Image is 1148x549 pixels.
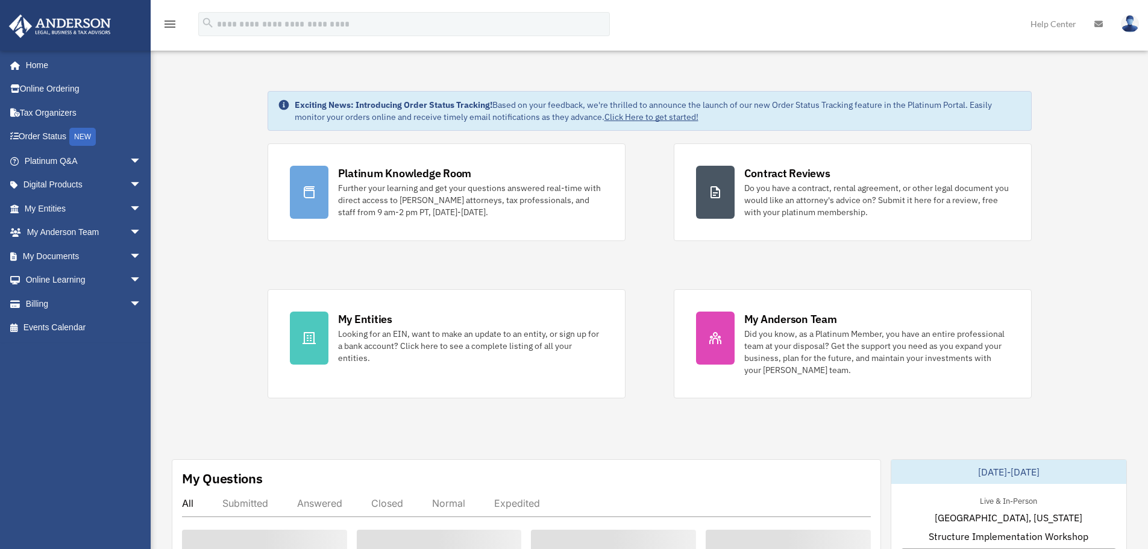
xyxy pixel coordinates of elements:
div: Answered [297,497,342,509]
span: Structure Implementation Workshop [929,529,1088,544]
div: Expedited [494,497,540,509]
div: NEW [69,128,96,146]
div: Live & In-Person [970,494,1047,506]
a: My Anderson Teamarrow_drop_down [8,221,160,245]
div: All [182,497,193,509]
img: Anderson Advisors Platinum Portal [5,14,114,38]
a: My Anderson Team Did you know, as a Platinum Member, you have an entire professional team at your... [674,289,1032,398]
span: arrow_drop_down [130,173,154,198]
i: menu [163,17,177,31]
a: Platinum Knowledge Room Further your learning and get your questions answered real-time with dire... [268,143,626,241]
span: [GEOGRAPHIC_DATA], [US_STATE] [935,510,1082,525]
img: User Pic [1121,15,1139,33]
a: Order StatusNEW [8,125,160,149]
a: Online Learningarrow_drop_down [8,268,160,292]
a: Contract Reviews Do you have a contract, rental agreement, or other legal document you would like... [674,143,1032,241]
a: Home [8,53,154,77]
span: arrow_drop_down [130,221,154,245]
span: arrow_drop_down [130,244,154,269]
a: Billingarrow_drop_down [8,292,160,316]
div: My Questions [182,469,263,488]
span: arrow_drop_down [130,268,154,293]
div: My Anderson Team [744,312,837,327]
div: Platinum Knowledge Room [338,166,472,181]
a: Platinum Q&Aarrow_drop_down [8,149,160,173]
div: Do you have a contract, rental agreement, or other legal document you would like an attorney's ad... [744,182,1009,218]
div: Closed [371,497,403,509]
a: Events Calendar [8,316,160,340]
div: Did you know, as a Platinum Member, you have an entire professional team at your disposal? Get th... [744,328,1009,376]
i: search [201,16,215,30]
a: menu [163,21,177,31]
div: My Entities [338,312,392,327]
strong: Exciting News: Introducing Order Status Tracking! [295,99,492,110]
span: arrow_drop_down [130,149,154,174]
div: Based on your feedback, we're thrilled to announce the launch of our new Order Status Tracking fe... [295,99,1021,123]
span: arrow_drop_down [130,292,154,316]
a: My Documentsarrow_drop_down [8,244,160,268]
div: [DATE]-[DATE] [891,460,1126,484]
a: Tax Organizers [8,101,160,125]
a: Online Ordering [8,77,160,101]
a: Click Here to get started! [604,111,698,122]
a: My Entities Looking for an EIN, want to make an update to an entity, or sign up for a bank accoun... [268,289,626,398]
div: Looking for an EIN, want to make an update to an entity, or sign up for a bank account? Click her... [338,328,603,364]
a: My Entitiesarrow_drop_down [8,196,160,221]
span: arrow_drop_down [130,196,154,221]
div: Submitted [222,497,268,509]
div: Normal [432,497,465,509]
div: Contract Reviews [744,166,830,181]
div: Further your learning and get your questions answered real-time with direct access to [PERSON_NAM... [338,182,603,218]
a: Digital Productsarrow_drop_down [8,173,160,197]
